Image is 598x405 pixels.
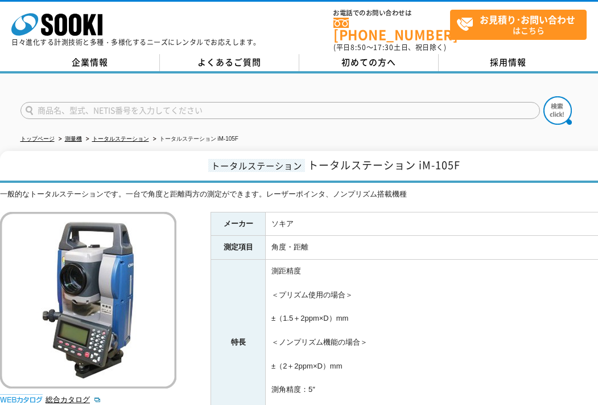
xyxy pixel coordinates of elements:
[11,39,261,46] p: 日々進化する計測技術と多種・多様化するニーズにレンタルでお応えします。
[211,212,266,236] th: メーカー
[333,42,446,52] span: (平日 ～ 土日、祝日除く)
[20,102,540,119] input: 商品名、型式、NETIS番号を入力してください
[450,10,587,40] a: お見積り･お問い合わせはこちら
[299,54,439,71] a: 初めての方へ
[46,395,101,404] a: 総合カタログ
[211,236,266,260] th: 測定項目
[65,136,82,142] a: 測量機
[480,13,575,26] strong: お見積り･お問い合わせ
[373,42,394,52] span: 17:30
[151,133,238,145] li: トータルステーション iM-105F
[350,42,366,52] span: 8:50
[341,56,396,68] span: 初めての方へ
[160,54,299,71] a: よくあるご質問
[20,54,160,71] a: 企業情報
[456,10,586,39] span: はこちら
[439,54,578,71] a: 採用情報
[20,136,55,142] a: トップページ
[333,18,450,41] a: [PHONE_NUMBER]
[308,157,460,173] span: トータルステーション iM-105F
[208,159,305,172] span: トータルステーション
[543,96,572,125] img: btn_search.png
[333,10,450,17] span: お電話でのお問い合わせは
[92,136,149,142] a: トータルステーション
